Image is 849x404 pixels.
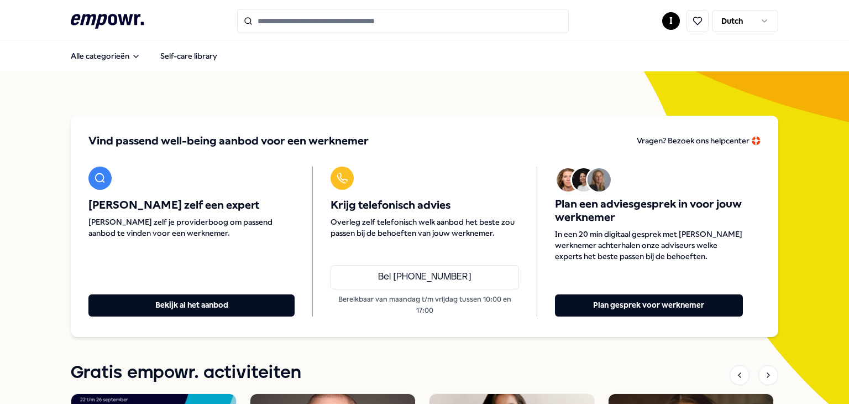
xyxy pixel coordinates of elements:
span: Krijg telefonisch advies [331,199,518,212]
a: Vragen? Bezoek ons helpcenter 🛟 [637,133,761,149]
img: Avatar [572,168,595,191]
a: Bel [PHONE_NUMBER] [331,265,518,289]
span: [PERSON_NAME] zelf een expert [88,199,295,212]
img: Avatar [588,168,611,191]
button: Bekijk al het aanbod [88,294,295,317]
img: Avatar [557,168,580,191]
button: I [662,12,680,30]
input: Search for products, categories or subcategories [237,9,569,33]
span: [PERSON_NAME] zelf je providerboog om passend aanbod te vinden voor een werknemer. [88,216,295,239]
a: Self-care library [151,45,226,67]
button: Plan gesprek voor werknemer [555,294,743,317]
h1: Gratis empowr. activiteiten [71,359,301,387]
span: Vind passend well-being aanbod voor een werknemer [88,133,369,149]
button: Alle categorieën [62,45,149,67]
nav: Main [62,45,226,67]
span: In een 20 min digitaal gesprek met [PERSON_NAME] werknemer achterhalen onze adviseurs welke exper... [555,229,743,262]
span: Vragen? Bezoek ons helpcenter 🛟 [637,136,761,145]
p: Bereikbaar van maandag t/m vrijdag tussen 10:00 en 17:00 [331,294,518,317]
span: Plan een adviesgesprek in voor jouw werknemer [555,198,743,224]
span: Overleg zelf telefonisch welk aanbod het beste zou passen bij de behoeften van jouw werknemer. [331,216,518,239]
